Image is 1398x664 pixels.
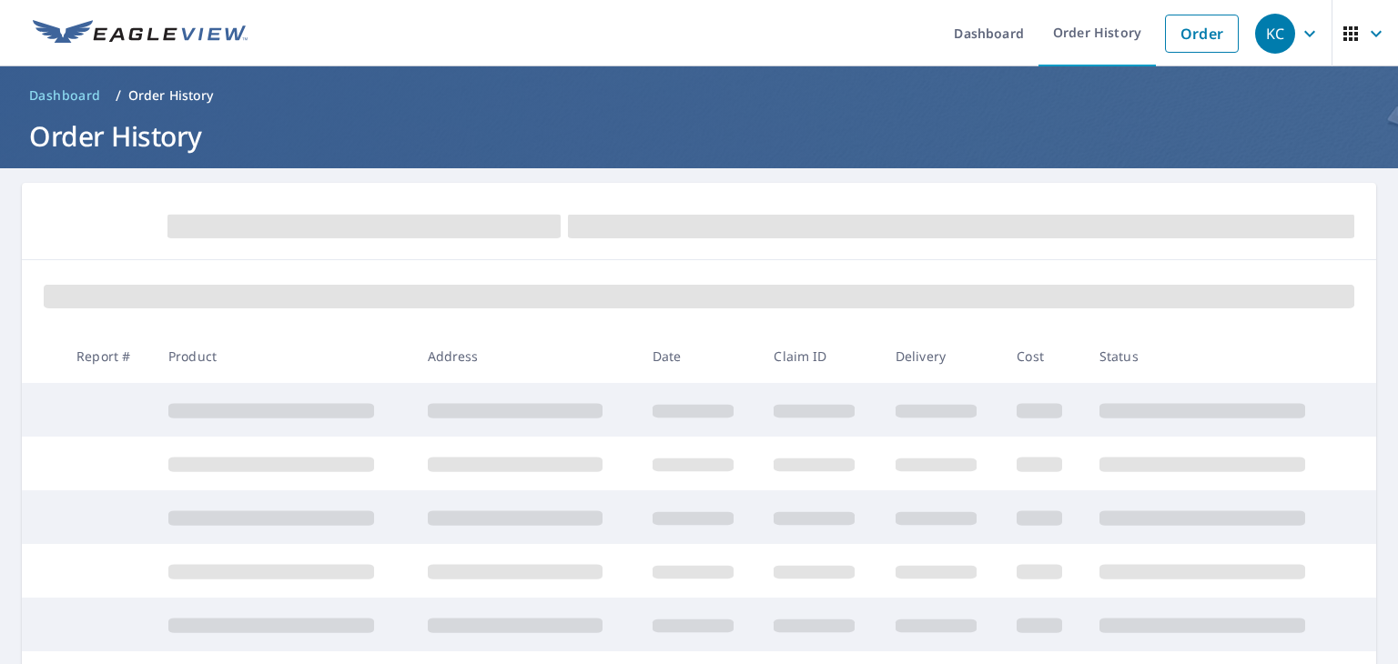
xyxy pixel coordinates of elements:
[759,329,880,383] th: Claim ID
[154,329,413,383] th: Product
[413,329,638,383] th: Address
[116,85,121,106] li: /
[1002,329,1085,383] th: Cost
[638,329,759,383] th: Date
[62,329,154,383] th: Report #
[29,86,101,105] span: Dashboard
[22,117,1376,155] h1: Order History
[22,81,1376,110] nav: breadcrumb
[1085,329,1344,383] th: Status
[1165,15,1239,53] a: Order
[22,81,108,110] a: Dashboard
[881,329,1002,383] th: Delivery
[128,86,214,105] p: Order History
[33,20,248,47] img: EV Logo
[1255,14,1295,54] div: KC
